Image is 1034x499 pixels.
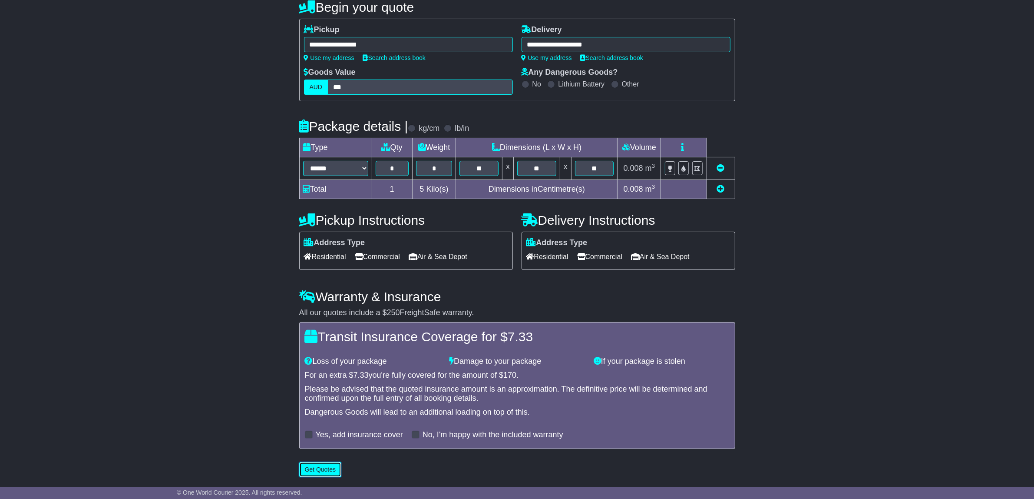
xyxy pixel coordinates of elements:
[419,124,439,133] label: kg/cm
[363,54,426,61] a: Search address book
[299,289,735,304] h4: Warranty & Insurance
[304,250,346,263] span: Residential
[589,357,734,366] div: If your package is stolen
[618,138,661,157] td: Volume
[456,138,618,157] td: Dimensions (L x W x H)
[445,357,589,366] div: Damage to your package
[304,68,356,77] label: Goods Value
[299,138,372,157] td: Type
[645,164,655,173] span: m
[508,329,533,344] span: 7.33
[420,185,424,193] span: 5
[522,68,618,77] label: Any Dangerous Goods?
[299,180,372,199] td: Total
[456,180,618,199] td: Dimensions in Centimetre(s)
[717,185,725,193] a: Add new item
[581,54,643,61] a: Search address book
[305,371,730,380] div: For an extra $ you're fully covered for the amount of $ .
[645,185,655,193] span: m
[560,157,571,180] td: x
[372,180,412,199] td: 1
[299,462,342,477] button: Get Quotes
[409,250,467,263] span: Air & Sea Depot
[558,80,605,88] label: Lithium Battery
[304,54,354,61] a: Use my address
[304,80,328,95] label: AUD
[526,238,588,248] label: Address Type
[305,385,730,403] div: Please be advised that the quoted insurance amount is an approximation. The definitive price will...
[355,250,400,263] span: Commercial
[316,430,403,440] label: Yes, add insurance cover
[522,213,735,227] h4: Delivery Instructions
[624,185,643,193] span: 0.008
[412,138,456,157] td: Weight
[577,250,622,263] span: Commercial
[301,357,445,366] div: Loss of your package
[502,157,514,180] td: x
[305,408,730,417] div: Dangerous Goods will lead to an additional loading on top of this.
[299,119,408,133] h4: Package details |
[353,371,369,379] span: 7.33
[526,250,568,263] span: Residential
[455,124,469,133] label: lb/in
[624,164,643,173] span: 0.008
[652,163,655,169] sup: 3
[423,430,563,440] label: No, I'm happy with the included warranty
[412,180,456,199] td: Kilo(s)
[522,25,562,35] label: Delivery
[299,213,513,227] h4: Pickup Instructions
[387,308,400,317] span: 250
[372,138,412,157] td: Qty
[299,308,735,318] div: All our quotes include a $ FreightSafe warranty.
[532,80,541,88] label: No
[652,183,655,190] sup: 3
[717,164,725,173] a: Remove this item
[503,371,516,379] span: 170
[305,329,730,344] h4: Transit Insurance Coverage for $
[522,54,572,61] a: Use my address
[631,250,690,263] span: Air & Sea Depot
[622,80,639,88] label: Other
[304,25,340,35] label: Pickup
[304,238,365,248] label: Address Type
[177,489,302,496] span: © One World Courier 2025. All rights reserved.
